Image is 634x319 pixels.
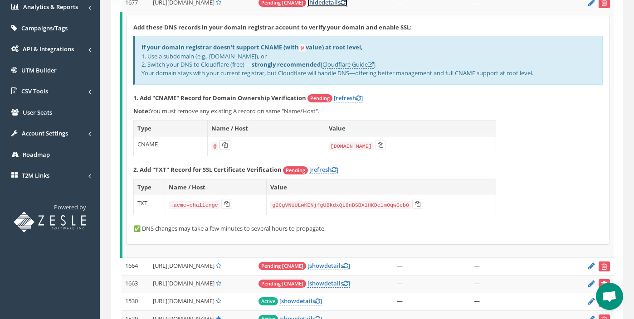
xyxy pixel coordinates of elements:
a: [refresh] [334,94,363,102]
td: TXT [134,195,165,215]
b: Note: [133,107,150,115]
span: Pending [283,166,308,174]
span: Pending [307,94,332,102]
td: CNAME [134,136,208,156]
span: [URL][DOMAIN_NAME] [153,261,215,270]
a: Set Default [216,297,221,305]
b: If your domain registrar doesn't support CNAME (with value) at root level, [141,43,363,51]
span: API & Integrations [23,45,74,53]
strong: 1. Add "CNAME" Record for Domain Ownership Verification [133,94,306,102]
b: strongly recommended [252,60,321,68]
span: Active [258,297,278,305]
span: show [281,297,296,305]
span: Account Settings [22,129,68,137]
th: Name / Host [208,120,325,136]
a: [showdetails] [279,297,322,305]
span: T2M Links [22,171,49,179]
p: ✅ DNS changes may take a few minutes to several hours to propagate. [133,224,603,233]
span: Roadmap [23,150,50,159]
p: You must remove any existing A record on same "Name/Host". [133,107,603,116]
span: [URL][DOMAIN_NAME] [153,279,215,287]
span: Pending [CNAME] [258,280,306,288]
span: CSV Tools [21,87,48,95]
td: — [393,257,470,275]
span: show [309,279,324,287]
code: _acme-challenge [169,201,220,209]
a: Cloudflare Guide [322,60,374,69]
code: [DOMAIN_NAME] [329,142,374,150]
code: @ [211,142,218,150]
td: — [393,275,470,293]
td: 1664 [122,257,149,275]
a: [showdetails] [307,279,350,288]
a: Set Default [216,279,221,287]
span: Analytics & Reports [23,3,78,11]
span: Campaigns/Tags [21,24,68,32]
span: Powered by [54,203,86,211]
span: User Seats [23,108,52,116]
span: UTM Builder [21,66,57,74]
div: Open chat [596,283,623,310]
th: Name / Host [165,179,267,195]
a: [refresh] [309,165,338,174]
td: — [393,293,470,310]
strong: Add these DNS records in your domain registrar account to verify your domain and enable SSL: [133,23,412,31]
code: @ [299,44,306,52]
img: T2M URL Shortener powered by Zesle Software Inc. [14,212,86,232]
code: g2CgVNUULwKENjfgUBkdxQL8nBSBXlHKDclmOqwGcb8 [270,201,411,209]
td: — [470,257,573,275]
a: [showdetails] [307,261,350,270]
td: 1530 [122,293,149,310]
th: Type [134,120,208,136]
th: Value [267,179,496,195]
th: Value [325,120,496,136]
span: show [309,261,324,270]
div: 1. Use a subdomain (e.g., [DOMAIN_NAME]), or 2. Switch your DNS to Cloudflare (free) — [ ] Your d... [133,36,603,84]
td: — [470,275,573,293]
th: Type [134,179,165,195]
span: Pending [CNAME] [258,262,306,270]
td: 1663 [122,275,149,293]
td: — [470,293,573,310]
strong: 2. Add "TXT" Record for SSL Certificate Verification [133,165,282,174]
span: [URL][DOMAIN_NAME] [153,297,215,305]
a: Set Default [216,261,221,270]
